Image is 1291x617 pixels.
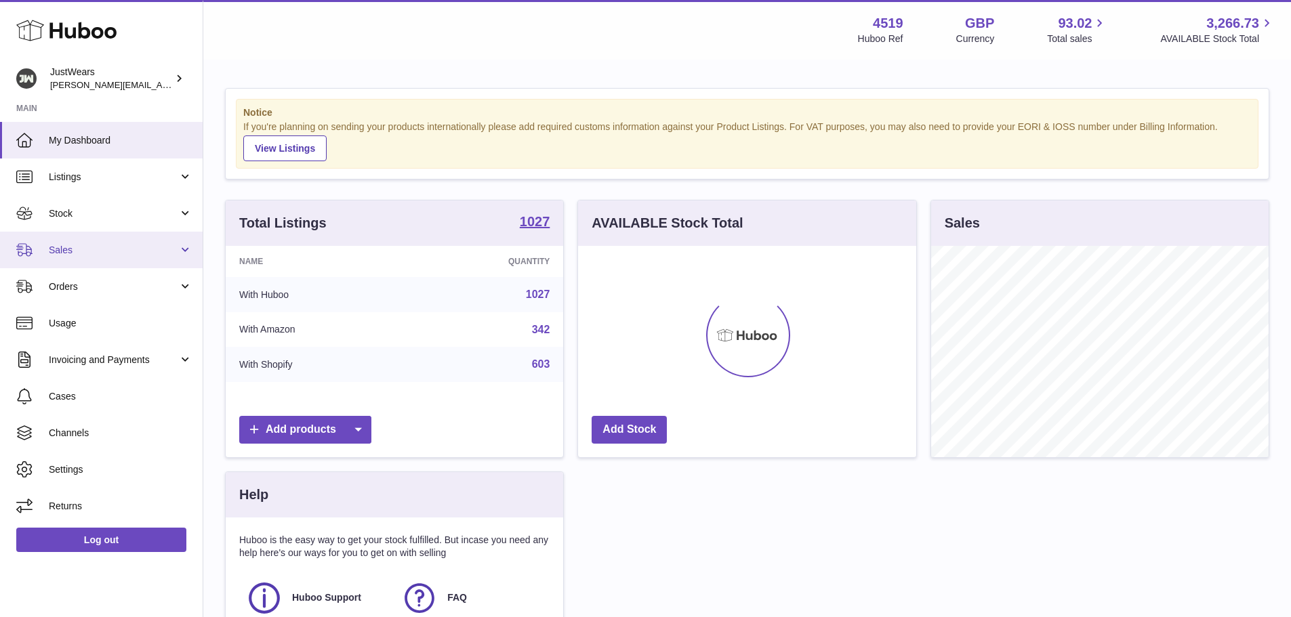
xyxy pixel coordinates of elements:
h3: Help [239,486,268,504]
a: View Listings [243,135,327,161]
th: Quantity [411,246,564,277]
span: Sales [49,244,178,257]
a: Add Stock [592,416,667,444]
a: 1027 [520,215,550,231]
span: Cases [49,390,192,403]
td: With Huboo [226,277,411,312]
span: Channels [49,427,192,440]
td: With Amazon [226,312,411,347]
span: Returns [49,500,192,513]
a: 93.02 Total sales [1047,14,1107,45]
span: AVAILABLE Stock Total [1160,33,1275,45]
span: Huboo Support [292,591,361,604]
a: 603 [532,358,550,370]
span: Invoicing and Payments [49,354,178,366]
span: FAQ [447,591,467,604]
a: 1027 [526,289,550,300]
span: Stock [49,207,178,220]
p: Huboo is the easy way to get your stock fulfilled. But incase you need any help here's our ways f... [239,534,550,559]
span: 3,266.73 [1206,14,1259,33]
strong: GBP [965,14,994,33]
div: Currency [956,33,995,45]
a: Log out [16,528,186,552]
div: If you're planning on sending your products internationally please add required customs informati... [243,121,1251,161]
a: 342 [532,324,550,335]
strong: Notice [243,106,1251,119]
span: Usage [49,317,192,330]
th: Name [226,246,411,277]
span: Total sales [1047,33,1107,45]
h3: Total Listings [239,214,327,232]
div: JustWears [50,66,172,91]
span: Settings [49,463,192,476]
td: With Shopify [226,347,411,382]
h3: AVAILABLE Stock Total [592,214,743,232]
span: Listings [49,171,178,184]
strong: 1027 [520,215,550,228]
a: Huboo Support [246,580,388,616]
a: FAQ [401,580,543,616]
a: Add products [239,416,371,444]
span: Orders [49,280,178,293]
img: josh@just-wears.com [16,68,37,89]
span: My Dashboard [49,134,192,147]
span: [PERSON_NAME][EMAIL_ADDRESS][DOMAIN_NAME] [50,79,272,90]
div: Huboo Ref [858,33,903,45]
strong: 4519 [873,14,903,33]
span: 93.02 [1058,14,1092,33]
h3: Sales [945,214,980,232]
a: 3,266.73 AVAILABLE Stock Total [1160,14,1275,45]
